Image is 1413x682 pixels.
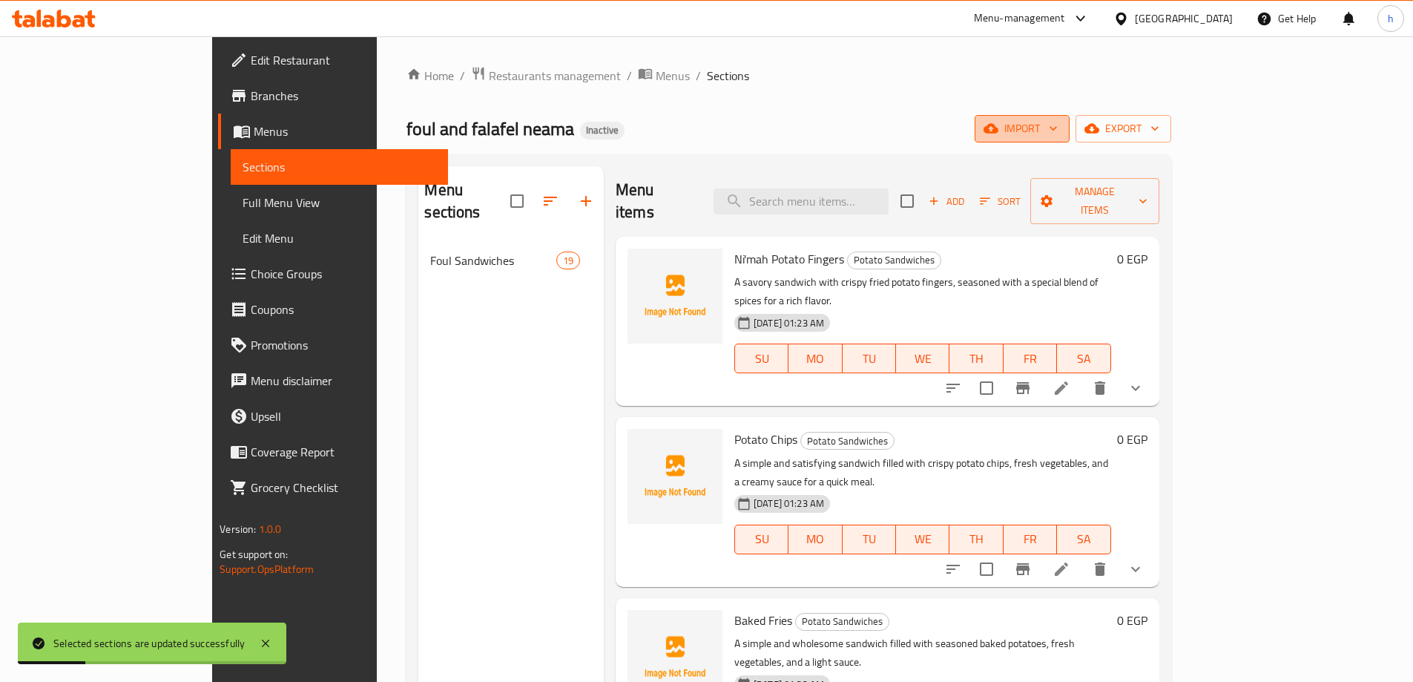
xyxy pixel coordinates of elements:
span: Ni'mah Potato Fingers [734,248,844,270]
input: search [714,188,889,214]
span: Choice Groups [251,265,436,283]
button: FR [1004,525,1057,554]
h2: Menu items [616,179,696,223]
div: Potato Sandwiches [795,613,889,631]
span: h [1388,10,1394,27]
a: Coupons [218,292,448,327]
a: Menu disclaimer [218,363,448,399]
span: TH [955,528,997,550]
button: import [975,115,1070,142]
button: export [1076,115,1171,142]
span: Coupons [251,301,436,318]
div: [GEOGRAPHIC_DATA] [1135,10,1233,27]
a: Edit Restaurant [218,42,448,78]
li: / [627,67,632,85]
span: Menus [254,122,436,140]
span: Select to update [971,554,1002,585]
a: Edit Menu [231,220,448,256]
h2: Menu sections [424,179,510,223]
span: Edit Menu [243,229,436,247]
button: SA [1057,525,1110,554]
span: Add [926,193,966,210]
span: SU [741,528,783,550]
button: Add [923,190,970,213]
button: TH [949,344,1003,373]
span: Potato Sandwiches [801,433,894,450]
span: Menus [656,67,690,85]
a: Full Menu View [231,185,448,220]
h6: 0 EGP [1117,249,1147,269]
button: Branch-specific-item [1005,370,1041,406]
span: WE [902,528,943,550]
img: Potato Chips [628,429,722,524]
button: Branch-specific-item [1005,551,1041,587]
span: MO [794,348,836,370]
span: 1.0.0 [259,519,282,539]
span: Upsell [251,407,436,425]
span: Add item [923,190,970,213]
span: WE [902,348,943,370]
button: delete [1082,370,1118,406]
span: [DATE] 01:23 AM [748,496,830,511]
span: FR [1009,528,1051,550]
span: Get support on: [220,545,288,564]
span: Sort sections [533,183,568,219]
a: Menus [218,114,448,149]
div: Selected sections are updated successfully [53,635,245,652]
h6: 0 EGP [1117,610,1147,631]
a: Promotions [218,327,448,363]
svg: Show Choices [1127,379,1144,397]
span: Sort items [970,190,1030,213]
a: Coverage Report [218,434,448,470]
span: Menu disclaimer [251,372,436,390]
button: SU [734,344,788,373]
button: SA [1057,344,1110,373]
span: Select section [892,186,923,217]
span: Foul Sandwiches [430,252,556,269]
button: Sort [976,190,1024,213]
span: TU [849,348,890,370]
span: Branches [251,87,436,105]
button: TU [843,344,896,373]
p: A savory sandwich with crispy fried potato fingers, seasoned with a special blend of spices for a... [734,273,1111,310]
span: Baked Fries [734,609,792,632]
span: Sections [243,158,436,176]
span: foul and falafel neama [406,112,574,145]
p: A simple and wholesome sandwich filled with seasoned baked potatoes, fresh vegetables, and a ligh... [734,635,1111,672]
span: import [987,119,1058,138]
a: Branches [218,78,448,114]
button: WE [896,525,949,554]
span: TH [955,348,997,370]
a: Choice Groups [218,256,448,292]
button: SU [734,525,788,554]
svg: Show Choices [1127,560,1144,578]
span: Coverage Report [251,443,436,461]
nav: Menu sections [418,237,604,284]
div: Potato Sandwiches [847,252,941,269]
button: TH [949,525,1003,554]
span: MO [794,528,836,550]
button: Add section [568,183,604,219]
a: Edit menu item [1053,379,1070,397]
span: Potato Chips [734,428,797,450]
a: Restaurants management [471,66,621,85]
h6: 0 EGP [1117,429,1147,450]
li: / [460,67,465,85]
span: Grocery Checklist [251,479,436,496]
span: Potato Sandwiches [848,252,941,269]
button: WE [896,344,949,373]
span: export [1087,119,1159,138]
span: Restaurants management [489,67,621,85]
a: Menus [638,66,690,85]
button: sort-choices [935,551,971,587]
span: Inactive [580,124,625,137]
span: Full Menu View [243,194,436,212]
div: Inactive [580,122,625,140]
div: items [556,252,580,269]
button: MO [788,344,842,373]
a: Upsell [218,399,448,434]
span: SA [1063,528,1104,550]
button: sort-choices [935,370,971,406]
a: Sections [231,149,448,185]
span: Edit Restaurant [251,51,436,69]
